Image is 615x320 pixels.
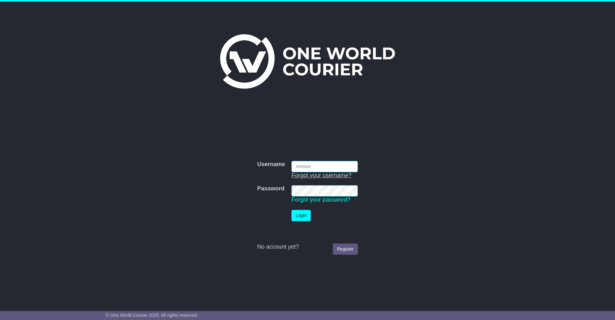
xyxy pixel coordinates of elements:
[257,161,285,168] label: Username
[257,244,358,251] div: No account yet?
[291,196,350,203] a: Forgot your password?
[291,210,311,221] button: Login
[106,313,198,318] span: © One World Courier 2025. All rights reserved.
[333,244,358,255] a: Register
[257,185,284,192] label: Password
[291,172,351,179] a: Forgot your username?
[220,34,395,89] img: One World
